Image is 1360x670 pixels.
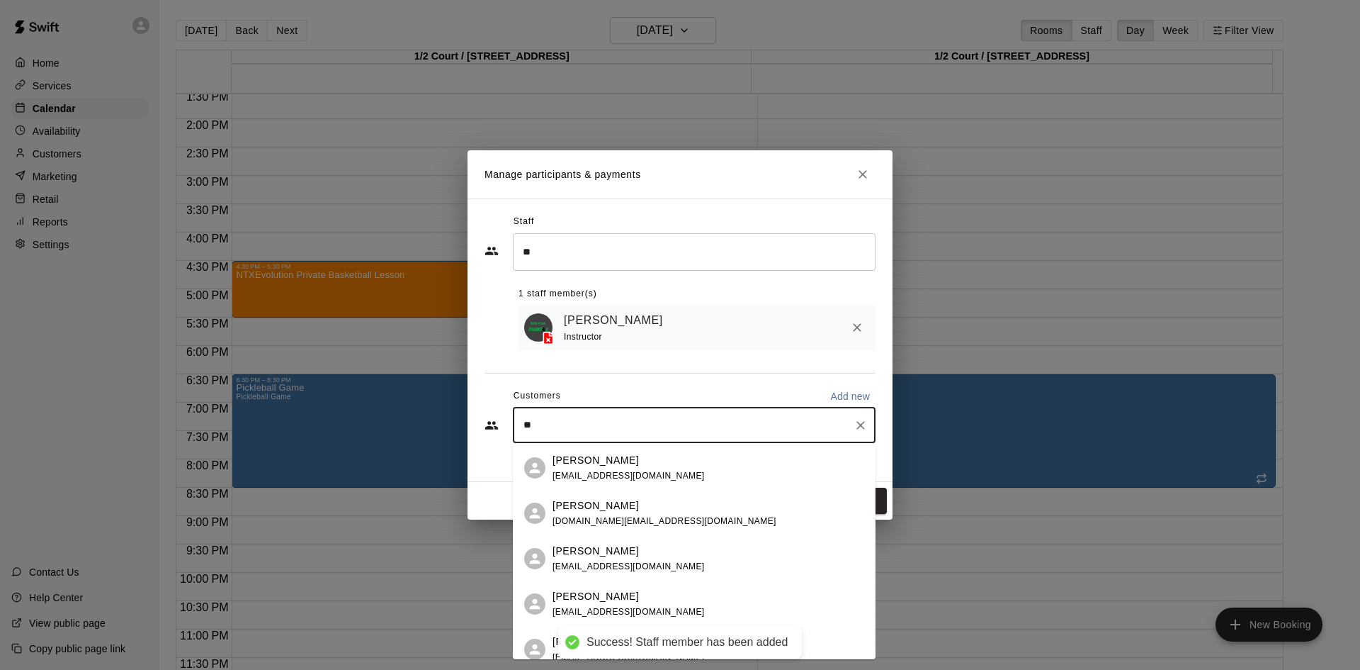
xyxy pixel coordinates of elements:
[514,211,534,233] span: Staff
[484,167,641,182] p: Manage participants & payments
[552,652,705,662] span: [EMAIL_ADDRESS][DOMAIN_NAME]
[524,457,545,479] div: Rod Shankey
[484,418,499,432] svg: Customers
[524,639,545,660] div: Nyah Ingram
[518,283,597,306] span: 1 staff member(s)
[552,607,705,617] span: [EMAIL_ADDRESS][DOMAIN_NAME]
[552,635,639,649] p: [PERSON_NAME]
[824,385,875,408] button: Add new
[514,385,561,408] span: Customers
[564,332,602,342] span: Instructor
[564,311,663,330] a: [PERSON_NAME]
[552,589,639,604] p: [PERSON_NAME]
[586,635,788,650] div: Success! Staff member has been added
[524,313,552,342] img: Jesse Klein
[513,408,875,443] div: Start typing to search customers...
[552,471,705,481] span: [EMAIL_ADDRESS][DOMAIN_NAME]
[513,233,875,271] div: Search staff
[830,389,870,403] p: Add new
[524,593,545,615] div: joshua Torres
[524,503,545,524] div: Shatonya Sledge
[552,516,776,526] span: [DOMAIN_NAME][EMAIL_ADDRESS][DOMAIN_NAME]
[552,544,639,559] p: [PERSON_NAME]
[484,244,499,258] svg: Staff
[850,162,875,187] button: Close
[524,548,545,569] div: Lashawnda Deitsch
[552,498,639,513] p: [PERSON_NAME]
[552,453,639,468] p: [PERSON_NAME]
[552,562,705,571] span: [EMAIL_ADDRESS][DOMAIN_NAME]
[844,315,870,340] button: Remove
[851,415,871,435] button: Clear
